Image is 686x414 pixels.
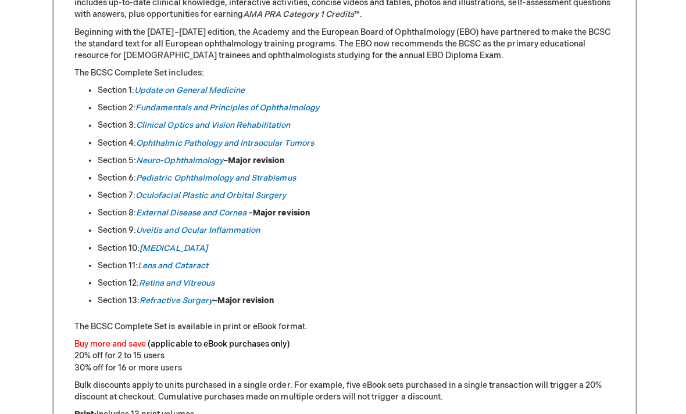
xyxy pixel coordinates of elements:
[138,277,213,287] a: Retina and Vitreous
[134,85,244,95] a: Update on General Medicine
[135,138,312,147] a: Ophthalmic Pathology and Intraocular Tumors
[135,103,317,113] a: Fundamentals and Principles of Ophthalmology
[252,207,308,217] strong: Major revision
[97,294,612,305] li: Section 13: –
[97,207,612,218] li: Section 8: –
[97,172,612,183] li: Section 6:
[135,190,285,200] a: Oculofacial Plastic and Orbital Surgery
[74,67,612,79] p: The BCSC Complete Set includes:
[74,338,145,348] font: Buy more and save
[135,225,259,235] a: Uveitis and Ocular Inflammation
[139,294,212,304] a: Refractive Surgery
[74,378,612,401] p: Bulk discounts apply to units purchased in a single order. For example, five eBook sets purchased...
[97,276,612,288] li: Section 12:
[137,260,207,269] a: Lens and Cataract
[97,242,612,253] li: Section 10:
[97,120,612,131] li: Section 3:
[97,224,612,236] li: Section 9:
[135,120,289,130] a: Clinical Optics and Vision Rehabilitation
[139,242,206,252] a: [MEDICAL_DATA]
[97,102,612,114] li: Section 2:
[74,337,612,372] p: 20% off for 2 to 15 users 30% off for 16 or more users
[135,207,245,217] a: External Disease and Cornea
[97,85,612,96] li: Section 1:
[135,155,222,165] a: Neuro-Ophthalmology
[135,172,294,182] a: Pediatric Ophthalmology and Strabismus
[216,294,273,304] strong: Major revision
[242,10,352,20] em: AMA PRA Category 1 Credits
[147,338,288,348] font: (applicable to eBook purchases only)
[97,189,612,201] li: Section 7:
[74,27,612,62] p: Beginning with the [DATE]–[DATE] edition, the Academy and the European Board of Ophthalmology (EB...
[227,155,283,165] strong: Major revision
[74,320,612,332] p: The BCSC Complete Set is available in print or eBook format.
[97,154,612,166] li: Section 5: –
[97,259,612,271] li: Section 11:
[97,137,612,149] li: Section 4:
